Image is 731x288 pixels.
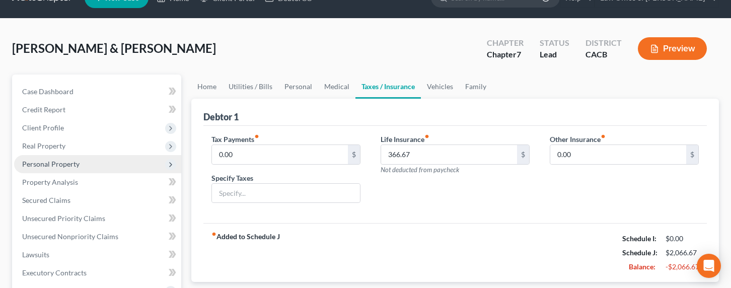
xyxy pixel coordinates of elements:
[381,166,459,174] span: Not deducted from paycheck
[355,75,421,99] a: Taxes / Insurance
[586,37,622,49] div: District
[424,134,429,139] i: fiber_manual_record
[14,228,181,246] a: Unsecured Nonpriority Claims
[22,214,105,223] span: Unsecured Priority Claims
[459,75,492,99] a: Family
[697,254,721,278] div: Open Intercom Messenger
[191,75,223,99] a: Home
[540,37,569,49] div: Status
[22,160,80,168] span: Personal Property
[12,41,216,55] span: [PERSON_NAME] & [PERSON_NAME]
[666,234,699,244] div: $0.00
[211,232,280,274] strong: Added to Schedule J
[14,264,181,282] a: Executory Contracts
[254,134,259,139] i: fiber_manual_record
[14,246,181,264] a: Lawsuits
[550,145,686,164] input: --
[14,209,181,228] a: Unsecured Priority Claims
[14,83,181,101] a: Case Dashboard
[14,191,181,209] a: Secured Claims
[550,134,606,145] label: Other Insurance
[211,173,253,183] label: Specify Taxes
[487,49,524,60] div: Chapter
[223,75,278,99] a: Utilities / Bills
[318,75,355,99] a: Medical
[601,134,606,139] i: fiber_manual_record
[212,145,348,164] input: --
[517,49,521,59] span: 7
[622,234,656,243] strong: Schedule I:
[212,184,360,203] input: Specify...
[517,145,529,164] div: $
[666,262,699,272] div: -$2,066.67
[421,75,459,99] a: Vehicles
[14,101,181,119] a: Credit Report
[22,196,70,204] span: Secured Claims
[487,37,524,49] div: Chapter
[211,134,259,145] label: Tax Payments
[540,49,569,60] div: Lead
[203,111,239,123] div: Debtor 1
[22,268,87,277] span: Executory Contracts
[22,141,65,150] span: Real Property
[638,37,707,60] button: Preview
[381,145,517,164] input: --
[14,173,181,191] a: Property Analysis
[22,87,74,96] span: Case Dashboard
[211,232,216,237] i: fiber_manual_record
[22,105,65,114] span: Credit Report
[22,123,64,132] span: Client Profile
[278,75,318,99] a: Personal
[686,145,698,164] div: $
[381,134,429,145] label: Life Insurance
[629,262,655,271] strong: Balance:
[666,248,699,258] div: $2,066.67
[348,145,360,164] div: $
[586,49,622,60] div: CACB
[22,178,78,186] span: Property Analysis
[22,232,118,241] span: Unsecured Nonpriority Claims
[22,250,49,259] span: Lawsuits
[622,248,657,257] strong: Schedule J:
